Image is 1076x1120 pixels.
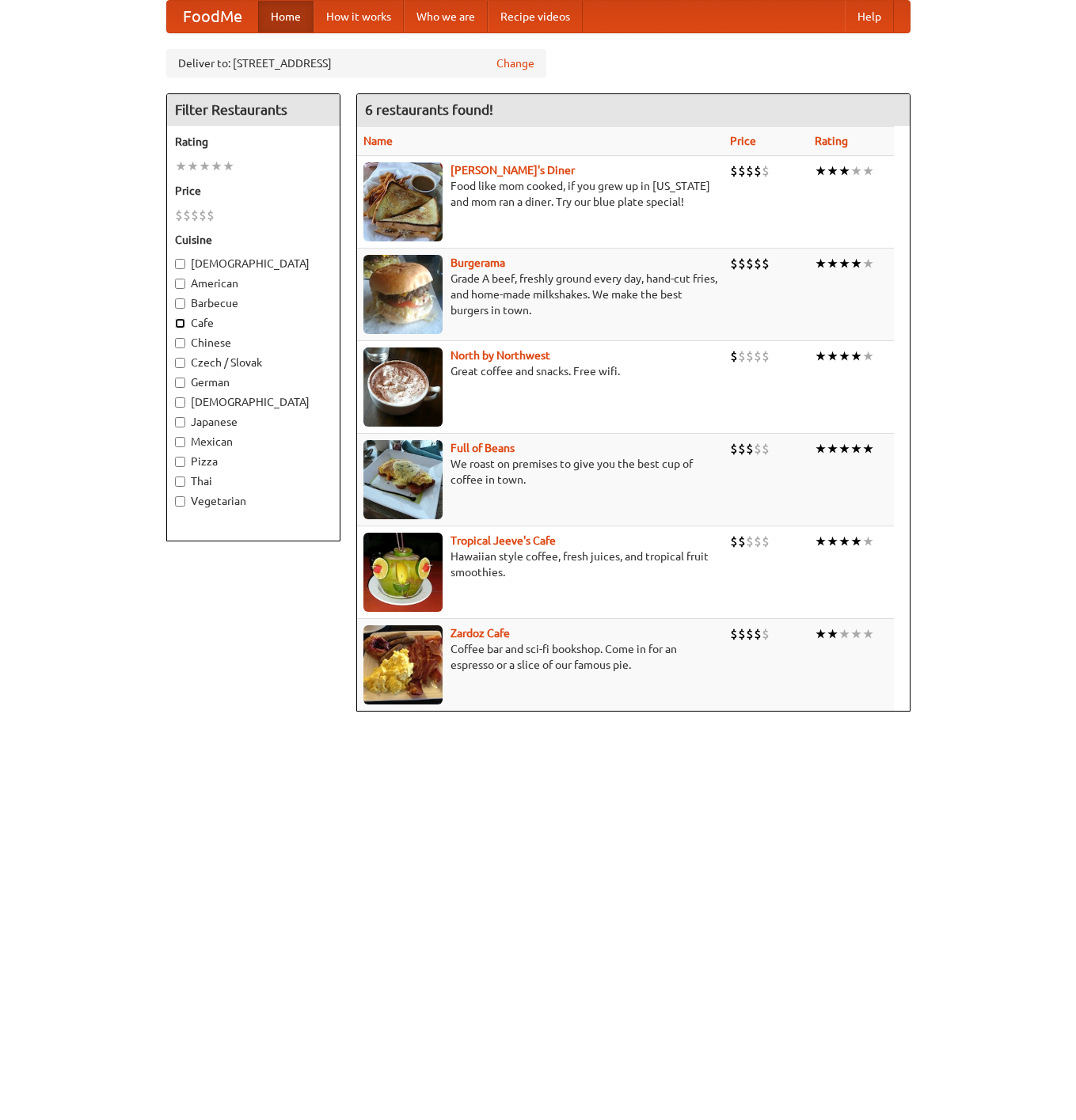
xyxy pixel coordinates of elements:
[738,625,746,643] li: $
[838,440,850,457] li: ★
[175,394,332,410] label: [DEMOGRAPHIC_DATA]
[175,335,332,351] label: Chinese
[827,347,838,365] li: ★
[838,533,850,550] li: ★
[175,256,332,271] label: [DEMOGRAPHIC_DATA]
[363,347,443,427] img: north.jpg
[211,158,222,175] li: ★
[175,279,185,289] input: American
[175,473,332,489] label: Thai
[183,207,191,224] li: $
[258,1,314,32] a: Home
[175,358,185,368] input: Czech / Slovak
[838,347,850,365] li: ★
[199,158,211,175] li: ★
[838,625,850,643] li: ★
[754,255,762,272] li: $
[175,496,185,507] input: Vegetarian
[730,625,738,643] li: $
[175,374,332,390] label: German
[363,363,717,379] p: Great coffee and snacks. Free wifi.
[363,255,443,334] img: burgerama.jpg
[166,49,546,78] div: Deliver to: [STREET_ADDRESS]
[815,162,827,180] li: ★
[363,162,443,241] img: sallys.jpg
[451,349,550,362] a: North by Northwest
[762,162,770,180] li: $
[175,355,332,370] label: Czech / Slovak
[730,533,738,550] li: $
[363,549,717,580] p: Hawaiian style coffee, fresh juices, and tropical fruit smoothies.
[451,442,515,454] a: Full of Beans
[746,533,754,550] li: $
[850,440,862,457] li: ★
[815,347,827,365] li: ★
[815,533,827,550] li: ★
[827,162,838,180] li: ★
[838,255,850,272] li: ★
[850,255,862,272] li: ★
[175,493,332,509] label: Vegetarian
[850,347,862,365] li: ★
[850,533,862,550] li: ★
[754,625,762,643] li: $
[363,533,443,612] img: jeeves.jpg
[730,255,738,272] li: $
[187,158,199,175] li: ★
[167,94,340,126] h4: Filter Restaurants
[363,440,443,519] img: beans.jpg
[730,135,756,147] a: Price
[762,533,770,550] li: $
[365,102,493,117] ng-pluralize: 6 restaurants found!
[314,1,404,32] a: How it works
[363,271,717,318] p: Grade A beef, freshly ground every day, hand-cut fries, and home-made milkshakes. We make the bes...
[167,1,258,32] a: FoodMe
[175,134,332,150] h5: Rating
[746,440,754,457] li: $
[730,440,738,457] li: $
[738,533,746,550] li: $
[175,275,332,291] label: American
[451,627,510,640] a: Zardoz Cafe
[363,641,717,673] p: Coffee bar and sci-fi bookshop. Come in for an espresso or a slice of our famous pie.
[746,255,754,272] li: $
[762,347,770,365] li: $
[175,298,185,309] input: Barbecue
[827,625,838,643] li: ★
[827,255,838,272] li: ★
[762,440,770,457] li: $
[730,347,738,365] li: $
[199,207,207,224] li: $
[175,207,183,224] li: $
[175,295,332,311] label: Barbecue
[850,162,862,180] li: ★
[827,440,838,457] li: ★
[746,347,754,365] li: $
[815,440,827,457] li: ★
[754,347,762,365] li: $
[451,256,505,269] b: Burgerama
[175,417,185,427] input: Japanese
[496,55,534,71] a: Change
[175,259,185,269] input: [DEMOGRAPHIC_DATA]
[175,397,185,408] input: [DEMOGRAPHIC_DATA]
[850,625,862,643] li: ★
[404,1,488,32] a: Who we are
[815,625,827,643] li: ★
[746,625,754,643] li: $
[451,164,575,177] b: [PERSON_NAME]'s Diner
[827,533,838,550] li: ★
[175,434,332,450] label: Mexican
[175,315,332,331] label: Cafe
[862,162,874,180] li: ★
[862,533,874,550] li: ★
[363,135,393,147] a: Name
[754,440,762,457] li: $
[175,158,187,175] li: ★
[838,162,850,180] li: ★
[175,232,332,248] h5: Cuisine
[845,1,894,32] a: Help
